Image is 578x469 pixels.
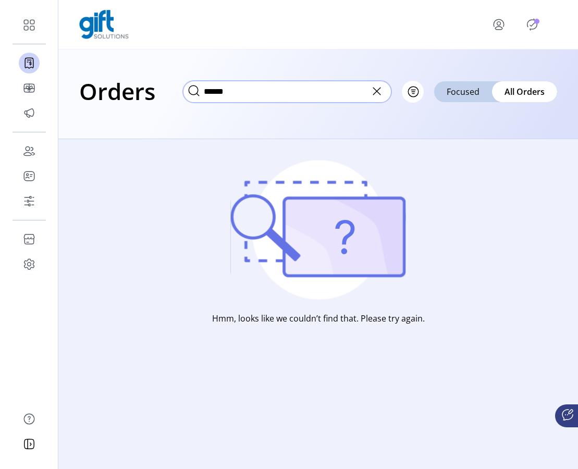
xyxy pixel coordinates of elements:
[524,16,540,33] button: Publisher Panel
[447,85,479,98] span: Focused
[79,10,129,39] img: logo
[212,312,425,325] p: Hmm, looks like we couldn’t find that. Please try again.
[505,85,545,98] span: All Orders
[492,81,557,102] div: All Orders
[402,81,424,103] button: Filter Button
[434,81,492,102] div: Focused
[79,73,155,109] h1: Orders
[478,12,524,37] button: menu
